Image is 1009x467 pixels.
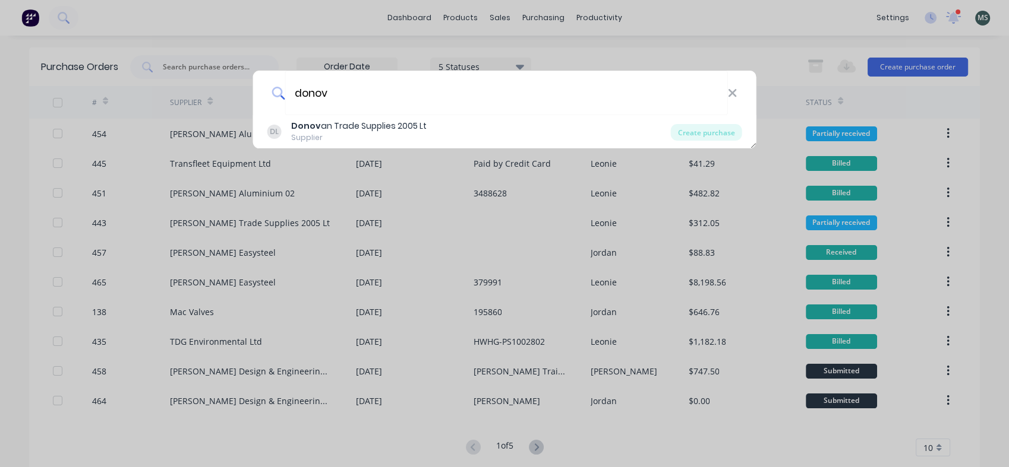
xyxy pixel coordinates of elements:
[267,125,282,139] div: DL
[291,132,427,143] div: Supplier
[291,120,321,132] b: Donov
[291,120,427,132] div: an Trade Supplies 2005 Lt
[285,71,727,115] input: Enter a supplier name to create a new order...
[671,124,742,141] div: Create purchase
